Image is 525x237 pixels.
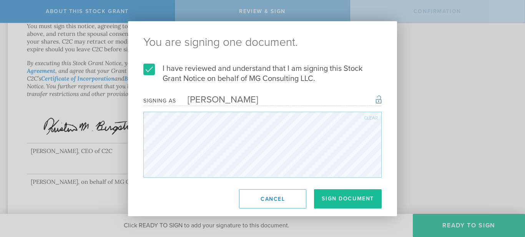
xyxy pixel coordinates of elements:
iframe: Chat Widget [487,177,525,214]
label: I have reviewed and understand that I am signing this Stock Grant Notice on behalf of MG Consulti... [143,64,382,84]
div: [PERSON_NAME] [176,94,258,105]
button: Cancel [239,189,306,208]
button: Sign Document [314,189,382,208]
ng-pluralize: You are signing one document. [143,37,382,48]
div: Signing as [143,97,176,104]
